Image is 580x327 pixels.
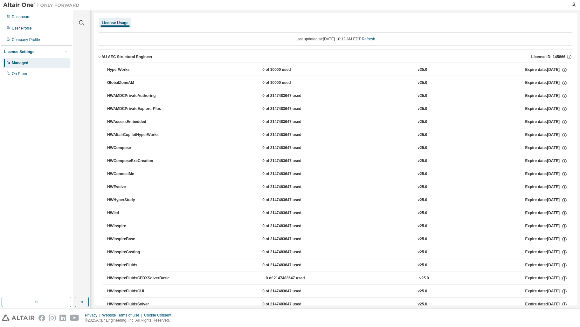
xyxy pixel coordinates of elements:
[12,14,31,19] div: Dashboard
[102,20,128,25] div: License Usage
[107,219,567,233] button: HWInspire0 of 2147483647 usedv25.0Expire date:[DATE]
[107,223,164,229] div: HWInspire
[12,60,28,65] div: Managed
[107,171,164,177] div: HWConnectMe
[107,63,567,77] button: HyperWorks0 of 10000 usedv25.0Expire date:[DATE]
[107,119,164,125] div: HWAccessEmbedded
[107,289,164,294] div: HWInspireFluidsGUI
[418,262,427,268] div: v25.0
[101,54,152,59] div: AU AEC Structural Engineer
[525,132,567,138] div: Expire date: [DATE]
[107,193,567,207] button: HWHyperStudy0 of 2147483647 usedv25.0Expire date:[DATE]
[98,32,573,46] div: Last updated at: [DATE] 10:12 AM EDT
[262,145,320,151] div: 0 of 2147483647 used
[531,54,565,59] span: License ID: 145866
[525,67,567,73] div: Expire date: [DATE]
[262,106,320,112] div: 0 of 2147483647 used
[262,132,320,138] div: 0 of 2147483647 used
[107,145,164,151] div: HWCompose
[59,315,66,321] img: linkedin.svg
[107,106,164,112] div: HWAMDCPrivateExplorerPlus
[262,249,320,255] div: 0 of 2147483647 used
[525,80,567,86] div: Expire date: [DATE]
[12,26,32,31] div: User Profile
[107,276,169,281] div: HWInspireFluidsCFDXSolverBasic
[107,271,567,285] button: HWInspireFluidsCFDXSolverBasic0 of 2147483647 usedv25.0Expire date:[DATE]
[107,180,567,194] button: HWEvolve0 of 2147483647 usedv25.0Expire date:[DATE]
[107,297,567,311] button: HWInspireFluidsSolver0 of 2147483647 usedv25.0Expire date:[DATE]
[38,315,45,321] img: facebook.svg
[525,184,567,190] div: Expire date: [DATE]
[262,210,320,216] div: 0 of 2147483647 used
[107,115,567,129] button: HWAccessEmbedded0 of 2147483647 usedv25.0Expire date:[DATE]
[107,128,567,142] button: HWAltairCopilotHyperWorks0 of 2147483647 usedv25.0Expire date:[DATE]
[107,206,567,220] button: HWIcd0 of 2147483647 usedv25.0Expire date:[DATE]
[525,119,567,125] div: Expire date: [DATE]
[418,289,427,294] div: v25.0
[418,80,427,86] div: v25.0
[525,289,567,294] div: Expire date: [DATE]
[107,184,164,190] div: HWEvolve
[262,197,320,203] div: 0 of 2147483647 used
[107,302,164,307] div: HWInspireFluidsSolver
[107,262,164,268] div: HWInspireFluids
[98,50,573,64] button: AU AEC Structural EngineerLicense ID: 145866
[107,158,164,164] div: HWComposeExeCreation
[418,302,427,307] div: v25.0
[525,145,567,151] div: Expire date: [DATE]
[107,210,164,216] div: HWIcd
[262,236,320,242] div: 0 of 2147483647 used
[107,167,567,181] button: HWConnectMe0 of 2147483647 usedv25.0Expire date:[DATE]
[418,67,427,73] div: v25.0
[144,313,175,318] div: Cookie Consent
[418,210,427,216] div: v25.0
[262,289,320,294] div: 0 of 2147483647 used
[107,249,164,255] div: HWInspireCasting
[107,80,164,86] div: GlobalZoneAM
[262,262,320,268] div: 0 of 2147483647 used
[418,119,427,125] div: v25.0
[418,145,427,151] div: v25.0
[49,315,56,321] img: instagram.svg
[525,249,567,255] div: Expire date: [DATE]
[107,258,567,272] button: HWInspireFluids0 of 2147483647 usedv25.0Expire date:[DATE]
[419,276,429,281] div: v25.0
[418,132,427,138] div: v25.0
[12,37,40,42] div: Company Profile
[107,232,567,246] button: HWInspireBase0 of 2147483647 usedv25.0Expire date:[DATE]
[525,158,567,164] div: Expire date: [DATE]
[262,184,320,190] div: 0 of 2147483647 used
[262,223,320,229] div: 0 of 2147483647 used
[85,313,102,318] div: Privacy
[107,132,164,138] div: HWAltairCopilotHyperWorks
[262,80,320,86] div: 0 of 10000 used
[262,158,320,164] div: 0 of 2147483647 used
[4,49,34,54] div: License Settings
[262,302,320,307] div: 0 of 2147483647 used
[107,154,567,168] button: HWComposeExeCreation0 of 2147483647 usedv25.0Expire date:[DATE]
[525,197,567,203] div: Expire date: [DATE]
[525,171,567,177] div: Expire date: [DATE]
[102,313,144,318] div: Website Terms of Use
[418,223,427,229] div: v25.0
[418,197,427,203] div: v25.0
[85,318,175,323] p: © 2025 Altair Engineering, Inc. All Rights Reserved.
[107,76,567,90] button: GlobalZoneAM0 of 10000 usedv25.0Expire date:[DATE]
[262,171,320,177] div: 0 of 2147483647 used
[418,93,427,99] div: v25.0
[107,284,567,298] button: HWInspireFluidsGUI0 of 2147483647 usedv25.0Expire date:[DATE]
[107,141,567,155] button: HWCompose0 of 2147483647 usedv25.0Expire date:[DATE]
[262,67,320,73] div: 0 of 10000 used
[12,71,27,76] div: On Prem
[107,89,567,103] button: HWAMDCPrivateAuthoring0 of 2147483647 usedv25.0Expire date:[DATE]
[525,262,567,268] div: Expire date: [DATE]
[525,106,567,112] div: Expire date: [DATE]
[418,236,427,242] div: v25.0
[70,315,79,321] img: youtube.svg
[107,93,164,99] div: HWAMDCPrivateAuthoring
[107,236,164,242] div: HWInspireBase
[525,93,567,99] div: Expire date: [DATE]
[418,158,427,164] div: v25.0
[525,236,567,242] div: Expire date: [DATE]
[418,184,427,190] div: v25.0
